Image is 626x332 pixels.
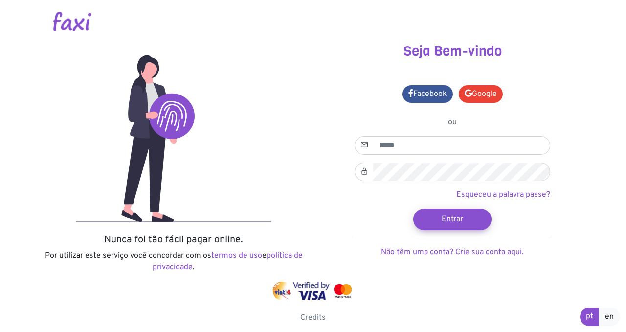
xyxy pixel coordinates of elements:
[320,43,584,60] h3: Seja Bem-vindo
[300,313,326,323] a: Credits
[580,308,599,326] a: pt
[42,234,306,246] h5: Nunca foi tão fácil pagar online.
[355,117,550,128] p: ou
[456,190,550,200] a: Esqueceu a palavra passe?
[459,85,503,103] a: Google
[413,209,492,230] button: Entrar
[381,247,524,257] a: Não têm uma conta? Crie sua conta aqui.
[211,251,262,261] a: termos de uso
[599,308,620,326] a: en
[272,282,291,300] img: vinti4
[402,85,453,103] a: Facebook
[293,282,330,300] img: visa
[332,282,354,300] img: mastercard
[42,250,306,273] p: Por utilizar este serviço você concordar com os e .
